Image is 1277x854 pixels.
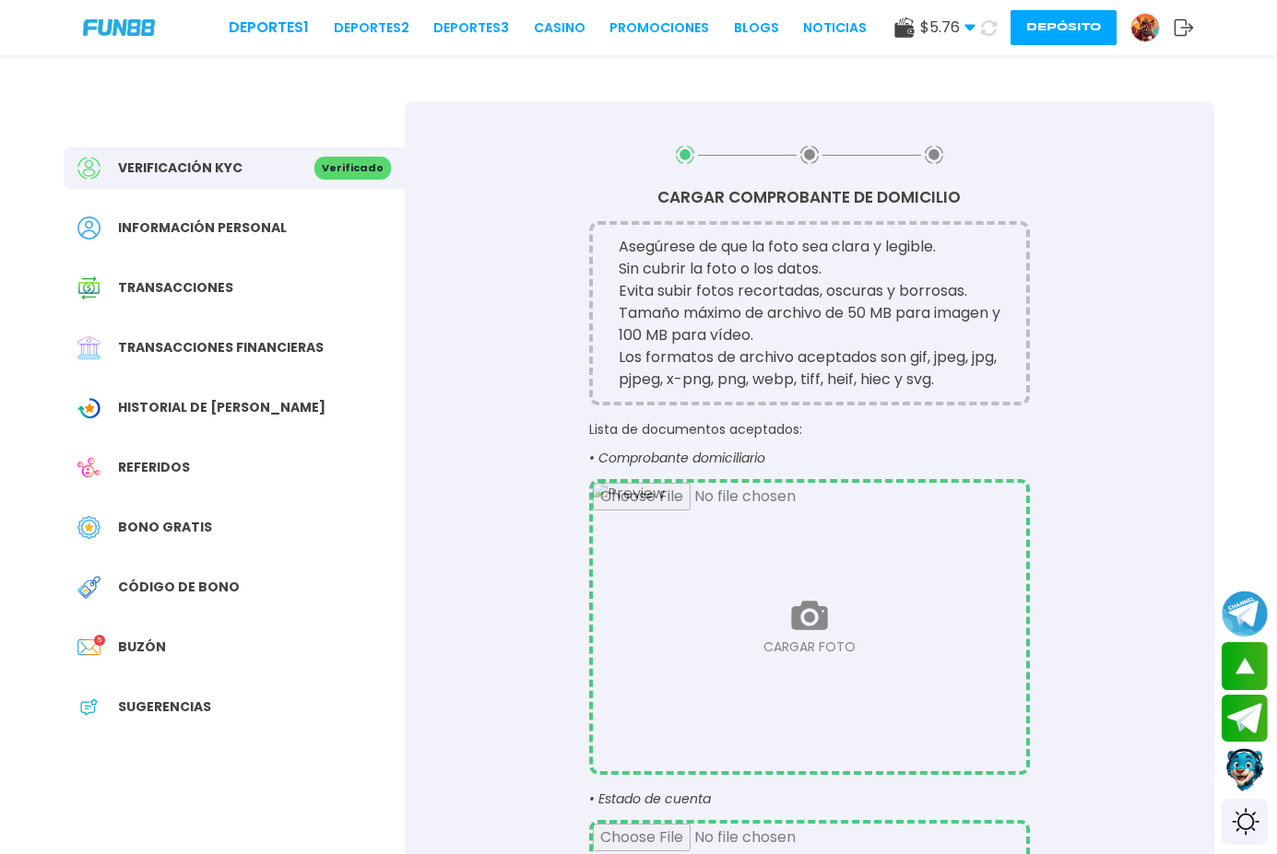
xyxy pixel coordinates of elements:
[77,696,101,719] img: App Feedback
[118,697,211,717] span: Sugerencias
[609,18,709,38] a: Promociones
[94,635,105,646] p: 5
[589,790,1030,809] p: • Estado de cuenta
[118,458,190,477] span: Referidos
[1131,14,1159,41] img: Avatar
[64,207,405,249] a: PersonalInformación personal
[118,578,240,597] span: Código de bono
[334,18,409,38] a: Deportes2
[77,396,101,419] img: Wagering Transaction
[77,456,101,479] img: Referral
[118,518,212,537] span: Bono Gratis
[619,346,1015,391] li: Los formatos de archivo aceptados son gif, jpeg, jpg, pjpeg, x-png, png, webp, tiff, heif, hiec y...
[64,447,405,488] a: ReferralReferidos
[619,302,1015,346] li: Tamaño máximo de archivo de 50 MB para imagen y 100 MB para vídeo.
[1130,13,1174,42] a: Avatar
[118,158,242,178] span: Verificación KYC
[83,19,155,35] img: Company Logo
[118,218,287,238] span: Información personal
[77,636,101,659] img: Inbox
[64,507,405,548] a: Free BonusBono Gratis
[589,420,1030,439] p: Lista de documentos aceptados:
[77,216,101,240] img: Personal
[118,278,233,298] span: Transacciones
[77,576,101,599] img: Redeem Bonus
[589,186,1030,210] h3: CARGAR COMPROBANTE DE DOMICILIO
[229,17,309,39] a: Deportes1
[64,267,405,309] a: Transaction HistoryTransacciones
[118,398,325,417] span: Historial de [PERSON_NAME]
[619,236,1015,258] li: Asegúrese de que la foto sea clara y legible.
[433,18,509,38] a: Deportes3
[77,516,101,539] img: Free Bonus
[926,313,1263,840] iframe: Chat
[118,338,324,357] span: Transacciones financieras
[920,17,975,39] span: $ 5.76
[734,18,779,38] a: BLOGS
[77,336,101,359] img: Financial Transaction
[64,147,405,189] a: Verificación KYCVerificado
[619,280,1015,302] li: Evita subir fotos recortadas, oscuras y borrosas.
[534,18,585,38] a: CASINO
[64,567,405,608] a: Redeem BonusCódigo de bono
[64,387,405,428] a: Wagering TransactionHistorial de [PERSON_NAME]
[64,626,405,668] a: InboxBuzón5
[619,258,1015,280] li: Sin cubrir la foto o los datos.
[1011,10,1117,45] button: Depósito
[803,18,867,38] a: NOTICIAS
[64,686,405,728] a: App FeedbackSugerencias
[118,638,166,657] span: Buzón
[64,327,405,369] a: Financial TransactionTransacciones financieras
[314,157,391,180] p: Verificado
[589,449,1030,468] p: • Comprobante domiciliario
[77,276,101,299] img: Transaction History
